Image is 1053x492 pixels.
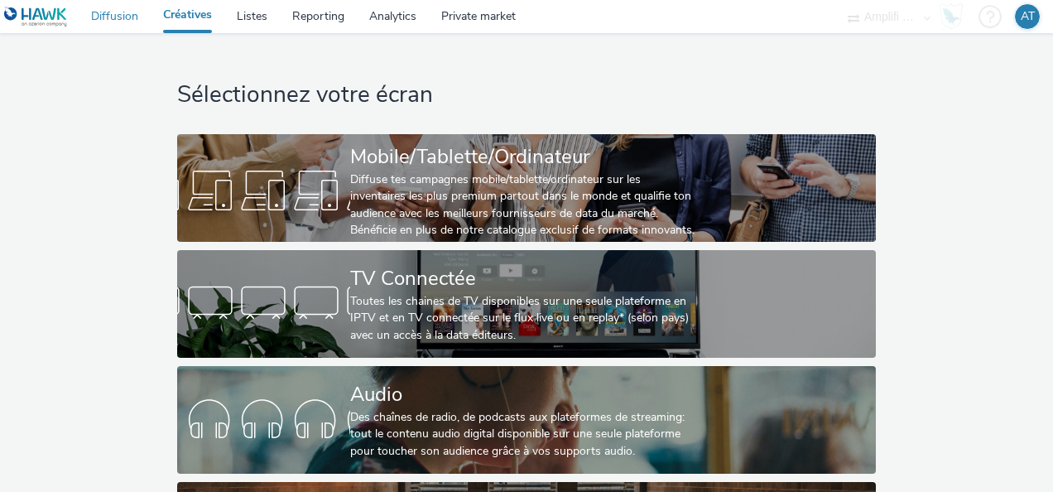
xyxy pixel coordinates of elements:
[177,134,875,242] a: Mobile/Tablette/OrdinateurDiffuse tes campagnes mobile/tablette/ordinateur sur les inventaires le...
[177,366,875,474] a: AudioDes chaînes de radio, de podcasts aux plateformes de streaming: tout le contenu audio digita...
[939,3,970,30] a: Hawk Academy
[350,293,696,344] div: Toutes les chaines de TV disponibles sur une seule plateforme en IPTV et en TV connectée sur le f...
[350,264,696,293] div: TV Connectée
[350,171,696,239] div: Diffuse tes campagnes mobile/tablette/ordinateur sur les inventaires les plus premium partout dan...
[350,142,696,171] div: Mobile/Tablette/Ordinateur
[177,250,875,358] a: TV ConnectéeToutes les chaines de TV disponibles sur une seule plateforme en IPTV et en TV connec...
[939,3,964,30] img: Hawk Academy
[1021,4,1035,29] div: AT
[4,7,68,27] img: undefined Logo
[350,380,696,409] div: Audio
[177,80,875,111] h1: Sélectionnez votre écran
[350,409,696,460] div: Des chaînes de radio, de podcasts aux plateformes de streaming: tout le contenu audio digital dis...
